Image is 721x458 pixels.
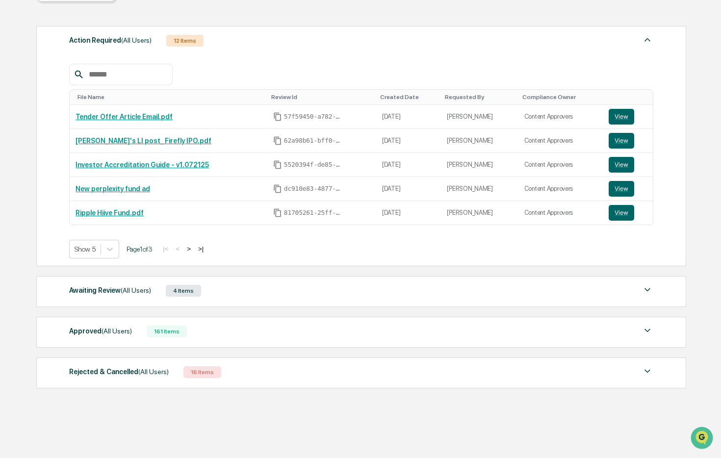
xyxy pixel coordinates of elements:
div: Toggle SortBy [271,94,372,101]
td: Content Approvers [518,177,603,201]
div: 16 Items [183,366,221,378]
a: Powered byPylon [69,166,119,174]
button: View [609,109,634,125]
span: Pylon [98,166,119,174]
span: Preclearance [20,124,63,133]
button: View [609,133,634,149]
div: Action Required [69,34,152,47]
div: Toggle SortBy [611,94,649,101]
img: caret [642,284,653,296]
td: Content Approvers [518,105,603,129]
span: 81705261-25ff-4498-98cc-5de72794fa5a [284,209,343,217]
span: 62a98b61-bff0-4498-a3a4-078a0abee0c1 [284,137,343,145]
div: 12 Items [166,35,204,47]
button: View [609,181,634,197]
button: >| [195,245,206,253]
div: Approved [69,325,132,337]
a: View [609,109,647,125]
span: Copy Id [273,136,282,145]
div: Rejected & Cancelled [69,365,169,378]
a: View [609,157,647,173]
a: Investor Accreditation Guide - v1.072125 [76,161,209,169]
a: View [609,133,647,149]
td: [DATE] [376,153,441,177]
iframe: Open customer support [690,426,716,452]
a: Ripple Hiive Fund.pdf [76,209,144,217]
div: 🖐️ [10,125,18,132]
span: Copy Id [273,208,282,217]
button: < [173,245,182,253]
a: New perplexity fund ad [76,185,150,193]
span: Page 1 of 3 [127,245,153,253]
span: dc910e83-4877-4103-b15e-bf87db00f614 [284,185,343,193]
div: We're available if you need us! [33,85,124,93]
td: [DATE] [376,177,441,201]
div: 🔎 [10,143,18,151]
div: Toggle SortBy [445,94,514,101]
span: (All Users) [121,36,152,44]
a: View [609,205,647,221]
button: View [609,157,634,173]
span: (All Users) [102,327,132,335]
td: [PERSON_NAME] [441,201,518,225]
td: Content Approvers [518,153,603,177]
div: Start new chat [33,75,161,85]
a: 🗄️Attestations [67,120,126,137]
span: 5520394f-de85-46ae-abe4-e05e1a1d14b3 [284,161,343,169]
td: [DATE] [376,105,441,129]
span: (All Users) [121,286,151,294]
div: Toggle SortBy [522,94,599,101]
td: [PERSON_NAME] [441,177,518,201]
span: Data Lookup [20,142,62,152]
td: [DATE] [376,129,441,153]
div: 161 Items [147,326,187,337]
span: (All Users) [138,368,169,376]
img: caret [642,365,653,377]
td: [PERSON_NAME] [441,129,518,153]
div: 4 Items [166,285,201,297]
div: Toggle SortBy [380,94,437,101]
img: caret [642,34,653,46]
button: Start new chat [167,78,179,90]
div: 🗄️ [71,125,79,132]
a: 🖐️Preclearance [6,120,67,137]
a: 🔎Data Lookup [6,138,66,156]
button: |< [160,245,171,253]
p: How can we help? [10,21,179,36]
img: 1746055101610-c473b297-6a78-478c-a979-82029cc54cd1 [10,75,27,93]
td: Content Approvers [518,201,603,225]
a: Tender Offer Article Email.pdf [76,113,173,121]
a: [PERSON_NAME]'s LI post_ Firefly IPO.pdf [76,137,211,145]
span: Attestations [81,124,122,133]
span: 57f59450-a782-4865-ac16-a45fae92c464 [284,113,343,121]
td: [PERSON_NAME] [441,105,518,129]
button: View [609,205,634,221]
div: Awaiting Review [69,284,151,297]
span: Copy Id [273,112,282,121]
img: caret [642,325,653,336]
span: Copy Id [273,160,282,169]
div: Toggle SortBy [77,94,263,101]
td: [PERSON_NAME] [441,153,518,177]
span: Copy Id [273,184,282,193]
input: Clear [26,45,162,55]
a: View [609,181,647,197]
button: > [184,245,194,253]
td: [DATE] [376,201,441,225]
td: Content Approvers [518,129,603,153]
